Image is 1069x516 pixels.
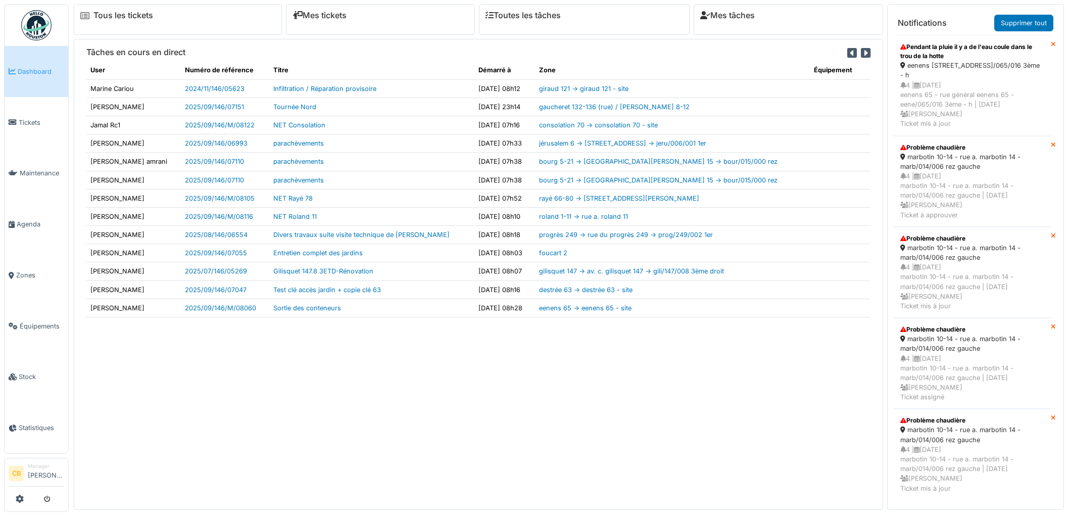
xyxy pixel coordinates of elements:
[474,61,535,79] th: Démarré à
[900,61,1044,80] div: eenens [STREET_ADDRESS]/065/016 3ème - h
[273,158,324,165] a: parachèvements
[900,152,1044,171] div: marbotin 10-14 - rue a. marbotin 14 - marb/014/006 rez gauche
[273,121,325,129] a: NET Consolation
[474,79,535,98] td: [DATE] 08h12
[5,46,68,97] a: Dashboard
[894,35,1051,135] a: Pendant la pluie il y a de l'eau coule dans le trou de la hotte eenens [STREET_ADDRESS]/065/016 3...
[86,134,181,153] td: [PERSON_NAME]
[5,148,68,199] a: Maintenance
[273,195,313,202] a: NET Rayé 78
[539,158,778,165] a: bourg 5-21 -> [GEOGRAPHIC_DATA][PERSON_NAME] 15 -> bour/015/000 rez
[700,11,755,20] a: Mes tâches
[994,15,1053,31] a: Supprimer tout
[16,270,64,280] span: Zones
[539,85,628,92] a: giraud 121 -> giraud 121 - site
[273,304,341,312] a: Sortie des conteneurs
[273,249,363,257] a: Entretien complet des jardins
[539,249,567,257] a: foucart 2
[90,66,105,74] span: translation missing: fr.shared.user
[19,423,64,433] span: Statistiques
[185,213,253,220] a: 2025/09/146/M/08116
[474,226,535,244] td: [DATE] 08h18
[5,301,68,352] a: Équipements
[28,462,64,470] div: Manager
[185,286,247,294] a: 2025/09/146/07047
[474,189,535,207] td: [DATE] 07h52
[539,195,699,202] a: rayé 66-80 -> [STREET_ADDRESS][PERSON_NAME]
[9,462,64,487] a: CB Manager[PERSON_NAME]
[900,80,1044,129] div: 4 | [DATE] eenens 65 - rue général eenens 65 - eene/065/016 3ème - h | [DATE] [PERSON_NAME] Ticke...
[539,176,778,184] a: bourg 5-21 -> [GEOGRAPHIC_DATA][PERSON_NAME] 15 -> bour/015/000 rez
[900,143,1044,152] div: Problème chaudière
[900,234,1044,243] div: Problème chaudière
[474,207,535,225] td: [DATE] 08h10
[269,61,474,79] th: Titre
[185,231,248,239] a: 2025/08/146/06554
[273,267,373,275] a: Gilisquet 147.8 3ETD-Rénovation
[474,244,535,262] td: [DATE] 08h03
[86,48,185,57] h6: Tâches en cours en direct
[86,98,181,116] td: [PERSON_NAME]
[273,213,317,220] a: NET Roland 11
[273,85,376,92] a: Infiltration / Réparation provisoire
[86,244,181,262] td: [PERSON_NAME]
[474,116,535,134] td: [DATE] 07h16
[474,98,535,116] td: [DATE] 23h14
[18,67,64,76] span: Dashboard
[900,42,1044,61] div: Pendant la pluie il y a de l'eau coule dans le trou de la hotte
[474,299,535,317] td: [DATE] 08h28
[185,139,248,147] a: 2025/09/146/06993
[273,231,450,239] a: Divers travaux suite visite technique de [PERSON_NAME]
[900,445,1044,493] div: 4 | [DATE] marbotin 10-14 - rue a. marbotin 14 - marb/014/006 rez gauche | [DATE] [PERSON_NAME] T...
[273,286,381,294] a: Test clé accès jardin + copie clé 63
[900,262,1044,311] div: 4 | [DATE] marbotin 10-14 - rue a. marbotin 14 - marb/014/006 rez gauche | [DATE] [PERSON_NAME] T...
[535,61,809,79] th: Zone
[28,462,64,484] li: [PERSON_NAME]
[185,249,247,257] a: 2025/09/146/07055
[86,171,181,189] td: [PERSON_NAME]
[898,18,947,28] h6: Notifications
[185,85,245,92] a: 2024/11/146/05623
[810,61,870,79] th: Équipement
[900,243,1044,262] div: marbotin 10-14 - rue a. marbotin 14 - marb/014/006 rez gauche
[894,409,1051,500] a: Problème chaudière marbotin 10-14 - rue a. marbotin 14 - marb/014/006 rez gauche 4 |[DATE]marboti...
[474,171,535,189] td: [DATE] 07h38
[5,199,68,250] a: Agenda
[20,168,64,178] span: Maintenance
[20,321,64,331] span: Équipements
[19,372,64,382] span: Stock
[273,139,324,147] a: parachèvements
[900,354,1044,402] div: 4 | [DATE] marbotin 10-14 - rue a. marbotin 14 - marb/014/006 rez gauche | [DATE] [PERSON_NAME] T...
[539,103,690,111] a: gaucheret 132-136 (rue) / [PERSON_NAME] 8-12
[181,61,269,79] th: Numéro de référence
[539,231,713,239] a: progrès 249 -> rue du progrès 249 -> prog/249/002 1er
[185,158,244,165] a: 2025/09/146/07110
[539,304,631,312] a: eenens 65 -> eenens 65 - site
[474,134,535,153] td: [DATE] 07h33
[474,280,535,299] td: [DATE] 08h16
[5,250,68,301] a: Zones
[485,11,561,20] a: Toutes les tâches
[185,304,256,312] a: 2025/09/146/M/08060
[293,11,347,20] a: Mes tickets
[86,207,181,225] td: [PERSON_NAME]
[539,267,724,275] a: gilisquet 147 -> av. c. gilisquet 147 -> gili/147/008 3ème droit
[539,213,628,220] a: roland 1-11 -> rue a. roland 11
[273,176,324,184] a: parachèvements
[185,176,244,184] a: 2025/09/146/07110
[900,334,1044,353] div: marbotin 10-14 - rue a. marbotin 14 - marb/014/006 rez gauche
[900,416,1044,425] div: Problème chaudière
[86,280,181,299] td: [PERSON_NAME]
[185,267,247,275] a: 2025/07/146/05269
[86,79,181,98] td: Marine Cariou
[474,262,535,280] td: [DATE] 08h07
[86,189,181,207] td: [PERSON_NAME]
[21,10,52,40] img: Badge_color-CXgf-gQk.svg
[900,171,1044,220] div: 4 | [DATE] marbotin 10-14 - rue a. marbotin 14 - marb/014/006 rez gauche | [DATE] [PERSON_NAME] T...
[93,11,153,20] a: Tous les tickets
[9,466,24,481] li: CB
[86,226,181,244] td: [PERSON_NAME]
[539,139,706,147] a: jérusalem 6 -> [STREET_ADDRESS] -> jeru/006/001 1er
[539,286,633,294] a: destrée 63 -> destrée 63 - site
[86,299,181,317] td: [PERSON_NAME]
